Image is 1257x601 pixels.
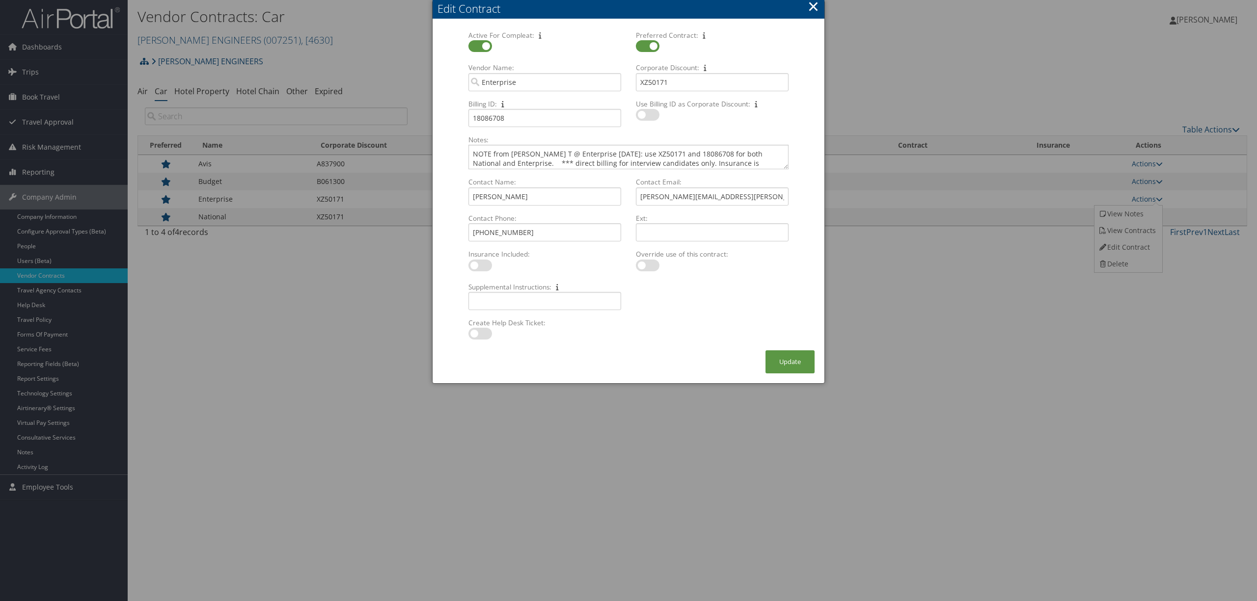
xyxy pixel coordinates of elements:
[636,187,789,206] input: Contact Email:
[468,223,621,241] input: Contact Phone:
[468,73,621,91] input: Vendor Name:
[465,282,625,292] label: Supplemental Instructions:
[632,30,792,40] label: Preferred Contract:
[468,187,621,206] input: Contact Name:
[632,177,792,187] label: Contact Email:
[632,249,792,259] label: Override use of this contract:
[465,318,625,328] label: Create Help Desk Ticket:
[632,99,792,109] label: Use Billing ID as Corporate Discount:
[636,73,789,91] input: Corporate Discount:
[465,177,625,187] label: Contact Name:
[632,213,792,223] label: Ext:
[636,223,789,241] input: Ext:
[765,350,815,373] button: Update
[465,63,625,73] label: Vendor Name:
[437,1,824,16] div: Edit Contract
[468,109,621,127] input: Billing ID:
[465,249,625,259] label: Insurance Included:
[632,63,792,73] label: Corporate Discount:
[465,99,625,109] label: Billing ID:
[468,292,621,310] input: Supplemental Instructions:
[468,145,789,169] textarea: Notes:
[465,213,625,223] label: Contact Phone:
[465,135,792,145] label: Notes:
[465,30,625,40] label: Active For Compleat:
